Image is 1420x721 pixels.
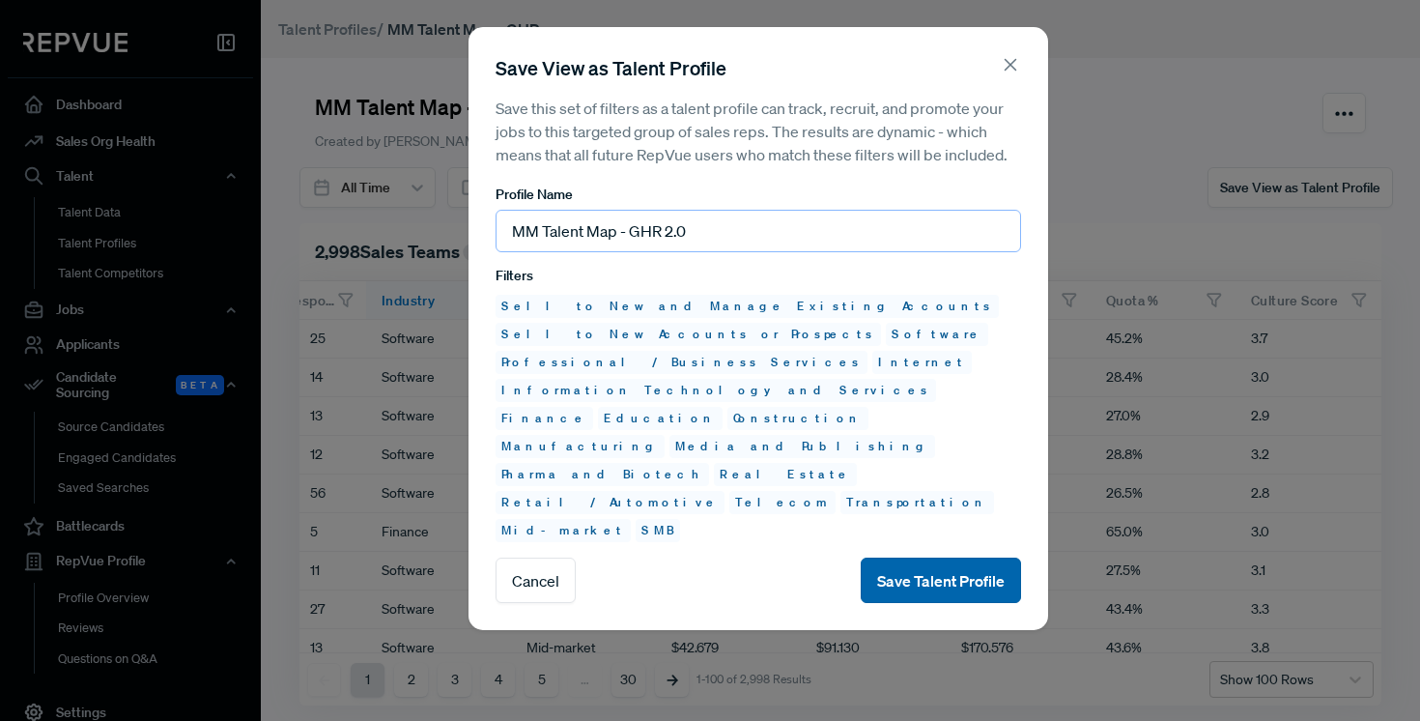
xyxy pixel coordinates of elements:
[496,97,1021,166] p: Save this set of filters as a talent profile can track, recruit, and promote your jobs to this ta...
[496,519,631,542] div: Mid-market
[496,268,1021,283] span: Filters
[872,351,972,374] div: Internet
[840,491,994,514] div: Transportation
[496,407,593,430] div: Finance
[496,463,709,486] div: Pharma and Biotech
[727,407,868,430] div: Construction
[496,54,726,81] span: Save View as Talent Profile
[729,491,836,514] div: Telecom
[861,558,1021,603] button: Save Talent Profile
[598,407,723,430] div: Education
[714,463,857,486] div: Real Estate
[496,435,665,458] div: Manufacturing
[496,558,576,603] button: Cancel
[496,379,936,402] div: Information Technology and Services
[496,323,881,346] div: Sell to New Accounts or Prospects
[496,187,573,202] label: Profile Name
[496,210,1021,252] input: Eg: “Account Executives with high quota attainment”
[496,351,867,374] div: Professional / Business Services
[496,295,999,318] div: Sell to New and Manage Existing Accounts
[669,435,935,458] div: Media and Publishing
[496,491,724,514] div: Retail / Automotive
[886,323,988,346] div: Software
[636,519,680,542] div: SMB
